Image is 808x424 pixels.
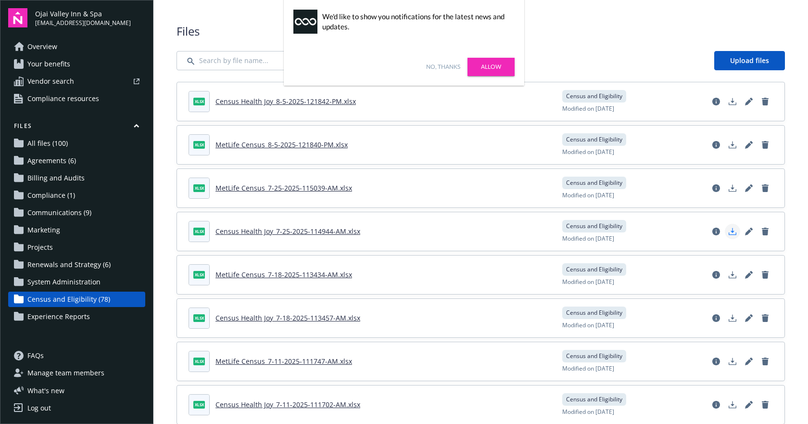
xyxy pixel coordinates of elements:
span: Census and Eligibility [566,135,622,144]
span: FAQs [27,348,44,363]
a: Delete document [757,397,773,412]
a: Download document [725,354,740,369]
span: Files [177,23,785,39]
a: Upload files [714,51,785,70]
a: Your benefits [8,56,145,72]
button: Files [8,122,145,134]
a: Delete document [757,94,773,109]
span: Census and Eligibility [566,265,622,274]
a: Census Health Joy_7-18-2025-113457-AM.xlsx [215,313,360,322]
a: Edit document [741,180,757,196]
span: Your benefits [27,56,70,72]
span: Census and Eligibility [566,179,622,187]
img: navigator-logo.svg [8,8,27,27]
a: MetLife Census_7-18-2025-113434-AM.xlsx [215,270,352,279]
span: What ' s new [27,385,64,396]
a: Vendor search [8,74,145,89]
a: Edit document [741,224,757,239]
a: Delete document [757,354,773,369]
a: View file details [708,397,724,412]
span: Modified on [DATE] [562,148,614,156]
a: Census and Eligibility (78) [8,292,145,307]
span: [EMAIL_ADDRESS][DOMAIN_NAME] [35,19,131,27]
span: All files (100) [27,136,68,151]
a: Marketing [8,222,145,238]
a: MetLife Census_7-25-2025-115039-AM.xlsx [215,183,352,193]
button: Ojai Valley Inn & Spa[EMAIL_ADDRESS][DOMAIN_NAME] [35,8,145,27]
a: View file details [708,224,724,239]
span: Census and Eligibility [566,352,622,360]
span: Renewals and Strategy (6) [27,257,111,272]
span: xlsx [193,141,205,148]
a: Agreements (6) [8,153,145,168]
a: Delete document [757,137,773,153]
a: Census Health Joy_7-25-2025-114944-AM.xlsx [215,227,360,236]
span: Manage team members [27,365,104,381]
span: Agreements (6) [27,153,76,168]
span: Census and Eligibility [566,308,622,317]
a: All files (100) [8,136,145,151]
a: Download document [725,180,740,196]
a: Renewals and Strategy (6) [8,257,145,272]
a: MetLife Census_7-11-2025-111747-AM.xlsx [215,357,352,366]
a: Download document [725,94,740,109]
a: Edit document [741,397,757,412]
span: Census and Eligibility (78) [27,292,110,307]
span: Marketing [27,222,60,238]
div: We'd like to show you notifications for the latest news and updates. [322,12,510,32]
a: Download document [725,137,740,153]
span: Ojai Valley Inn & Spa [35,9,131,19]
a: Allow [467,58,515,76]
span: Census and Eligibility [566,92,622,101]
a: Experience Reports [8,309,145,324]
span: Modified on [DATE] [562,234,614,243]
a: View file details [708,94,724,109]
a: Delete document [757,310,773,326]
a: View file details [708,354,724,369]
a: Edit document [741,354,757,369]
span: xlsx [193,271,205,278]
div: Log out [27,400,51,416]
span: Upload files [730,56,769,65]
span: Modified on [DATE] [562,104,614,113]
a: View file details [708,180,724,196]
a: No, thanks [426,63,460,71]
a: System Administration [8,274,145,290]
a: Edit document [741,310,757,326]
a: Edit document [741,267,757,283]
a: View file details [708,310,724,326]
span: Compliance (1) [27,188,75,203]
a: Delete document [757,267,773,283]
a: MetLife Census_8-5-2025-121840-PM.xlsx [215,140,348,149]
a: FAQs [8,348,145,363]
span: Compliance resources [27,91,99,106]
span: Modified on [DATE] [562,364,614,373]
a: Billing and Audits [8,170,145,186]
a: Download document [725,310,740,326]
a: Edit document [741,94,757,109]
a: Compliance resources [8,91,145,106]
a: Delete document [757,180,773,196]
a: Edit document [741,137,757,153]
a: Overview [8,39,145,54]
span: Overview [27,39,57,54]
span: System Administration [27,274,101,290]
a: Census Health Joy_7-11-2025-111702-AM.xlsx [215,400,360,409]
a: Communications (9) [8,205,145,220]
span: Vendor search [27,74,74,89]
a: Projects [8,240,145,255]
span: Billing and Audits [27,170,85,186]
input: Search by file name... [177,51,321,70]
span: xlsx [193,314,205,321]
span: xlsx [193,358,205,365]
span: Modified on [DATE] [562,408,614,416]
a: Census Health Joy_8-5-2025-121842-PM.xlsx [215,97,356,106]
a: View file details [708,267,724,283]
a: Download document [725,397,740,412]
span: xlsx [193,228,205,235]
span: Communications (9) [27,205,91,220]
a: Delete document [757,224,773,239]
button: What's new [8,385,80,396]
span: Projects [27,240,53,255]
span: Census and Eligibility [566,395,622,404]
